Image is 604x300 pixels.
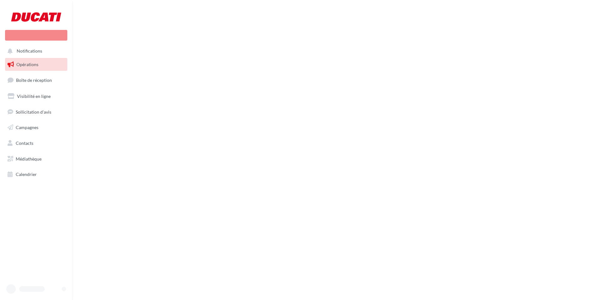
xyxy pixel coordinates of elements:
span: Boîte de réception [16,77,52,83]
span: Sollicitation d'avis [16,109,51,114]
span: Notifications [17,48,42,54]
span: Médiathèque [16,156,42,161]
span: Campagnes [16,125,38,130]
a: Sollicitation d'avis [4,105,69,119]
span: Calendrier [16,172,37,177]
a: Calendrier [4,168,69,181]
a: Médiathèque [4,152,69,166]
span: Opérations [16,62,38,67]
a: Opérations [4,58,69,71]
a: Campagnes [4,121,69,134]
div: Nouvelle campagne [5,30,67,41]
a: Contacts [4,137,69,150]
span: Contacts [16,140,33,146]
a: Boîte de réception [4,73,69,87]
a: Visibilité en ligne [4,90,69,103]
span: Visibilité en ligne [17,93,51,99]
